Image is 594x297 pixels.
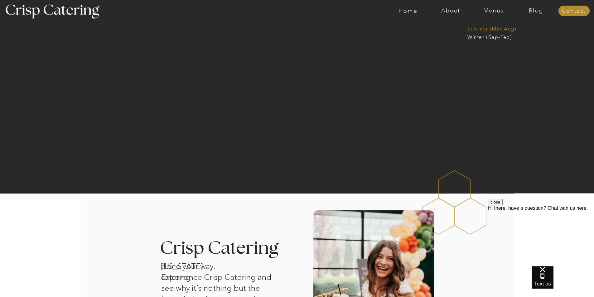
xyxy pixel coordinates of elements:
[429,8,472,14] a: About
[558,8,590,14] a: Contact
[472,8,515,14] a: Menus
[488,199,594,274] iframe: podium webchat widget prompt
[387,8,429,14] a: Home
[161,261,226,269] h1: [US_STATE] catering
[532,266,594,297] iframe: podium webchat widget bubble
[160,239,294,258] h3: Crisp Catering
[515,8,558,14] a: Blog
[467,34,519,40] a: Winter (Sep-Feb)
[467,25,523,31] a: Summer (Mar-Aug)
